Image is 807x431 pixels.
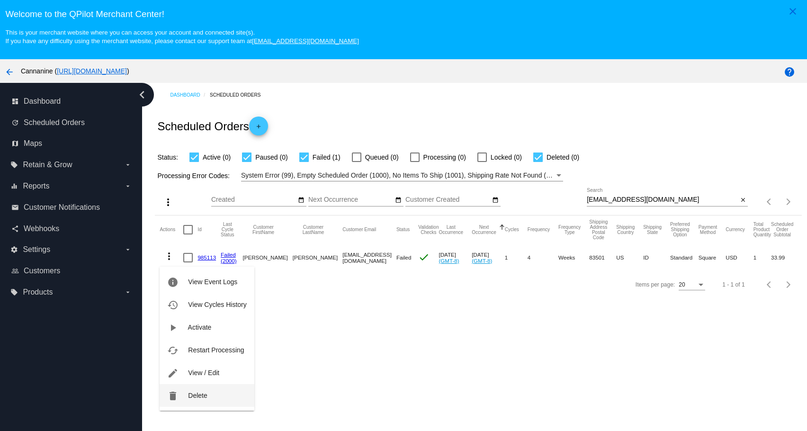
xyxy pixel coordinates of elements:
[167,345,179,356] mat-icon: cached
[188,278,237,286] span: View Event Logs
[188,392,207,399] span: Delete
[167,299,179,311] mat-icon: history
[167,368,179,379] mat-icon: edit
[188,346,244,354] span: Restart Processing
[188,301,246,308] span: View Cycles History
[188,369,219,377] span: View / Edit
[167,277,179,288] mat-icon: info
[167,390,179,402] mat-icon: delete
[188,323,212,331] span: Activate
[167,322,179,333] mat-icon: play_arrow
